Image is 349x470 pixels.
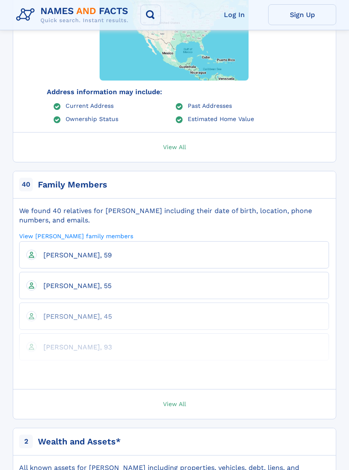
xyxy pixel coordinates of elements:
[19,206,329,225] div: We found 40 relatives for [PERSON_NAME] including their date of birth, location, phone numbers, a...
[268,4,336,25] a: Sign Up
[19,435,33,448] span: 2
[163,400,186,407] span: View All
[163,143,186,150] span: View All
[43,251,112,259] span: [PERSON_NAME], 59
[144,9,157,22] img: search-icon
[9,133,340,162] a: View All
[13,3,135,26] img: Logo Names and Facts
[43,312,112,320] span: [PERSON_NAME], 45
[140,5,161,25] button: Search Button
[37,343,112,351] a: [PERSON_NAME], 93
[200,4,268,25] a: Log In
[9,389,340,419] a: View All
[37,312,112,320] a: [PERSON_NAME], 45
[38,436,121,448] div: Wealth and Assets*
[43,282,112,290] span: [PERSON_NAME], 55
[66,115,118,122] a: Ownership Status
[37,281,112,289] a: [PERSON_NAME], 55
[66,102,114,109] a: Current Address
[188,102,232,109] a: Past Addresses
[47,87,301,97] div: Address information may include:
[19,178,33,191] span: 40
[37,251,112,259] a: [PERSON_NAME], 59
[188,115,254,122] a: Estimated Home Value
[38,179,107,191] div: Family Members
[43,343,112,351] span: [PERSON_NAME], 93
[19,232,133,240] a: View [PERSON_NAME] family members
